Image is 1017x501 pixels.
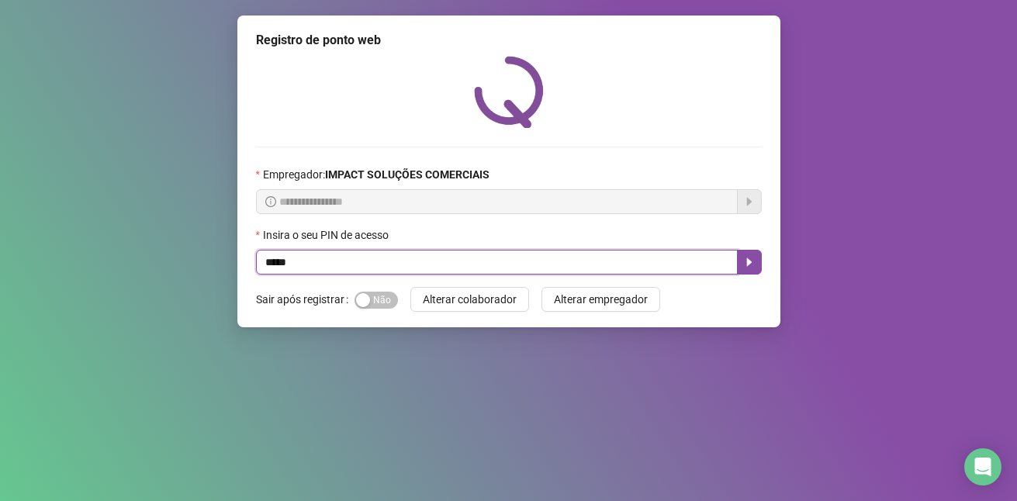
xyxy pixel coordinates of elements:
[325,168,489,181] strong: IMPACT SOLUÇÕES COMERCIAIS
[743,256,756,268] span: caret-right
[263,166,489,183] span: Empregador :
[256,31,762,50] div: Registro de ponto web
[554,291,648,308] span: Alterar empregador
[256,226,399,244] label: Insira o seu PIN de acesso
[410,287,529,312] button: Alterar colaborador
[265,196,276,207] span: info-circle
[423,291,517,308] span: Alterar colaborador
[474,56,544,128] img: QRPoint
[541,287,660,312] button: Alterar empregador
[256,287,355,312] label: Sair após registrar
[964,448,1001,485] div: Open Intercom Messenger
